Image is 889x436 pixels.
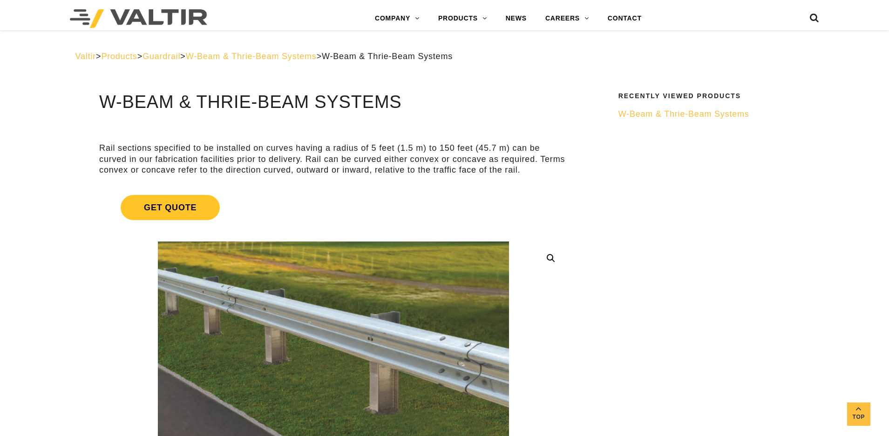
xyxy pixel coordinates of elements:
[186,52,317,61] a: W-Beam & Thrie-Beam Systems
[121,195,220,220] span: Get Quote
[496,9,536,28] a: NEWS
[429,9,496,28] a: PRODUCTS
[366,9,429,28] a: COMPANY
[99,93,568,112] h1: W-Beam & Thrie-Beam Systems
[101,52,137,61] a: Products
[99,143,568,175] p: Rail sections specified to be installed on curves having a radius of 5 feet (1.5 m) to 150 feet (...
[99,184,568,231] a: Get Quote
[598,9,651,28] a: CONTACT
[847,402,870,426] a: Top
[536,9,598,28] a: CAREERS
[70,9,207,28] img: Valtir
[75,52,96,61] a: Valtir
[322,52,453,61] span: W-Beam & Thrie-Beam Systems
[618,109,749,119] span: W-Beam & Thrie-Beam Systems
[618,109,808,120] a: W-Beam & Thrie-Beam Systems
[143,52,180,61] a: Guardrail
[618,93,808,100] h2: Recently Viewed Products
[847,412,870,423] span: Top
[75,51,814,62] div: > > > >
